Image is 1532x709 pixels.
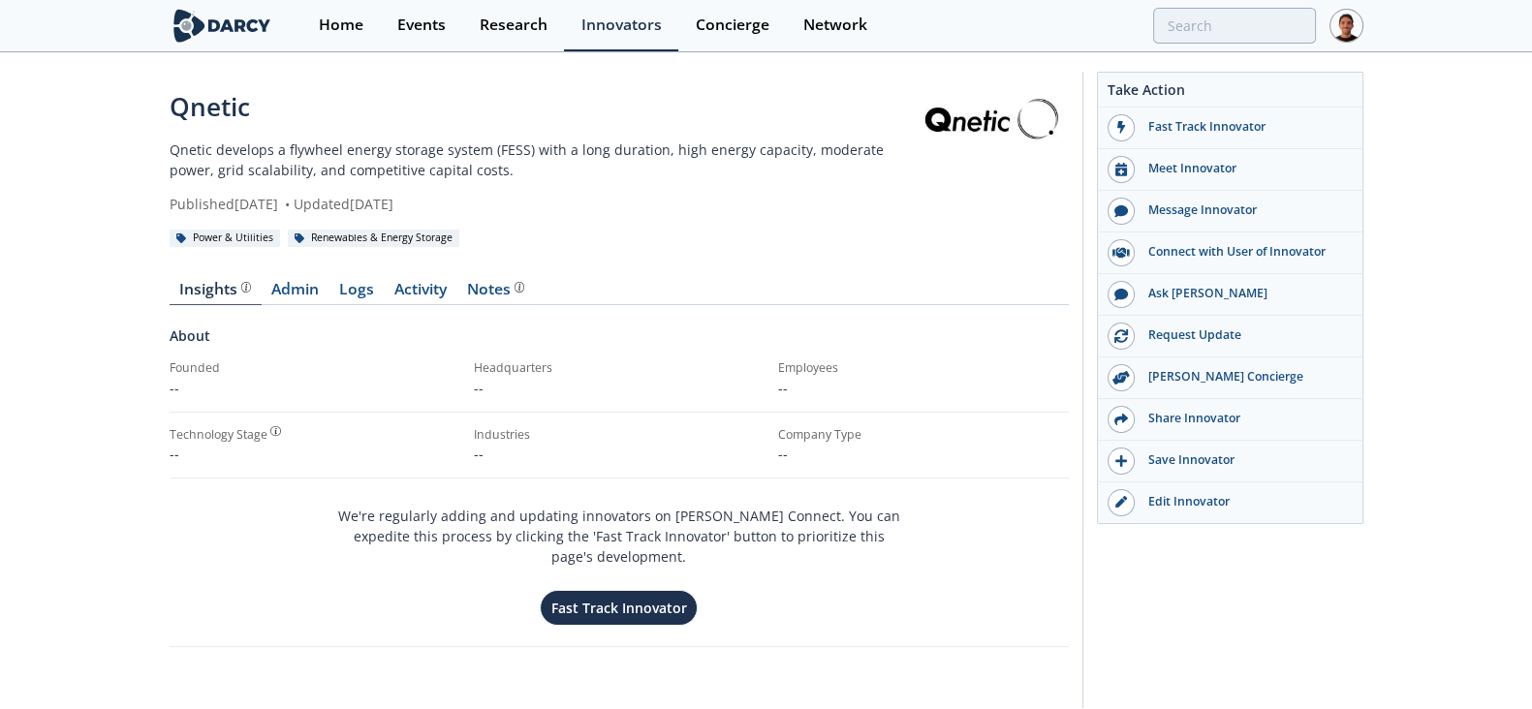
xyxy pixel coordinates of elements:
img: Profile [1329,9,1363,43]
div: Connect with User of Innovator [1135,243,1352,261]
p: -- [778,444,1069,464]
div: Insights [179,282,251,297]
div: Published [DATE] Updated [DATE] [170,194,914,214]
div: Founded [170,359,460,377]
a: Insights [170,282,262,305]
div: Qnetic [170,88,914,126]
div: Meet Innovator [1135,160,1352,177]
div: Home [319,17,363,33]
p: Qnetic develops a flywheel energy storage system (FESS) with a long duration, high energy capacit... [170,139,914,180]
div: Request Update [1135,326,1352,344]
div: Technology Stage [170,426,267,444]
div: [PERSON_NAME] Concierge [1135,368,1352,385]
div: Headquarters [474,359,765,377]
img: information.svg [270,426,281,437]
div: Innovators [581,17,662,33]
img: logo-wide.svg [170,9,275,43]
div: Network [803,17,867,33]
div: Message Innovator [1135,201,1352,219]
img: information.svg [515,282,525,293]
div: -- [170,444,460,464]
p: -- [474,378,765,398]
div: Research [480,17,547,33]
input: Advanced Search [1153,8,1316,44]
p: -- [170,378,460,398]
div: Fast Track Innovator [1135,118,1352,136]
div: Company Type [778,426,1069,444]
button: Save Innovator [1098,441,1362,482]
div: Edit Innovator [1135,493,1352,510]
div: Power & Utilities [170,230,281,247]
div: Share Innovator [1135,410,1352,427]
a: Notes [457,282,535,305]
div: Renewables & Energy Storage [288,230,460,247]
div: We're regularly adding and updating innovators on [PERSON_NAME] Connect. You can expedite this pr... [334,492,904,627]
div: Employees [778,359,1069,377]
div: About [170,325,1069,359]
div: Take Action [1098,79,1362,108]
div: Notes [467,282,524,297]
a: Edit Innovator [1098,482,1362,523]
a: Logs [329,282,385,305]
img: information.svg [241,282,252,293]
p: -- [474,444,765,464]
div: Events [397,17,446,33]
span: • [282,195,294,213]
a: Activity [385,282,457,305]
a: Admin [262,282,329,305]
div: Industries [474,426,765,444]
div: Ask [PERSON_NAME] [1135,285,1352,302]
button: Fast Track Innovator [540,590,698,626]
div: Save Innovator [1135,451,1352,469]
div: Concierge [696,17,769,33]
p: -- [778,378,1069,398]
